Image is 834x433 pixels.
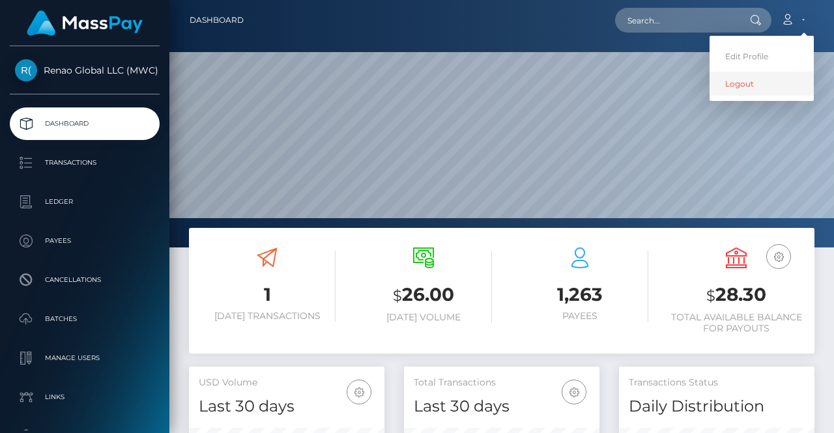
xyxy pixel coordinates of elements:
[10,186,160,218] a: Ledger
[199,282,336,307] h3: 1
[10,303,160,335] a: Batches
[199,376,375,389] h5: USD Volume
[199,311,336,322] h6: [DATE] Transactions
[199,395,375,418] h4: Last 30 days
[15,114,154,133] p: Dashboard
[629,395,805,418] h4: Daily Distribution
[414,395,590,418] h4: Last 30 days
[710,44,814,68] a: Edit Profile
[10,147,160,179] a: Transactions
[15,153,154,173] p: Transactions
[710,72,814,96] a: Logout
[511,282,648,307] h3: 1,263
[355,282,492,309] h3: 26.00
[15,231,154,251] p: Payees
[393,286,402,305] small: $
[668,282,805,309] h3: 28.30
[15,59,37,81] img: Renao Global LLC (MWC)
[15,309,154,329] p: Batches
[511,311,648,322] h6: Payees
[629,376,805,389] h5: Transactions Status
[15,387,154,407] p: Links
[414,376,590,389] h5: Total Transactions
[15,192,154,212] p: Ledger
[10,264,160,296] a: Cancellations
[355,312,492,323] h6: [DATE] Volume
[15,270,154,290] p: Cancellations
[706,286,715,305] small: $
[668,312,805,334] h6: Total Available Balance for Payouts
[10,64,160,76] span: Renao Global LLC (MWC)
[10,225,160,257] a: Payees
[27,10,143,36] img: MassPay Logo
[10,381,160,413] a: Links
[615,8,738,33] input: Search...
[190,7,244,34] a: Dashboard
[10,107,160,140] a: Dashboard
[10,342,160,374] a: Manage Users
[15,348,154,368] p: Manage Users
